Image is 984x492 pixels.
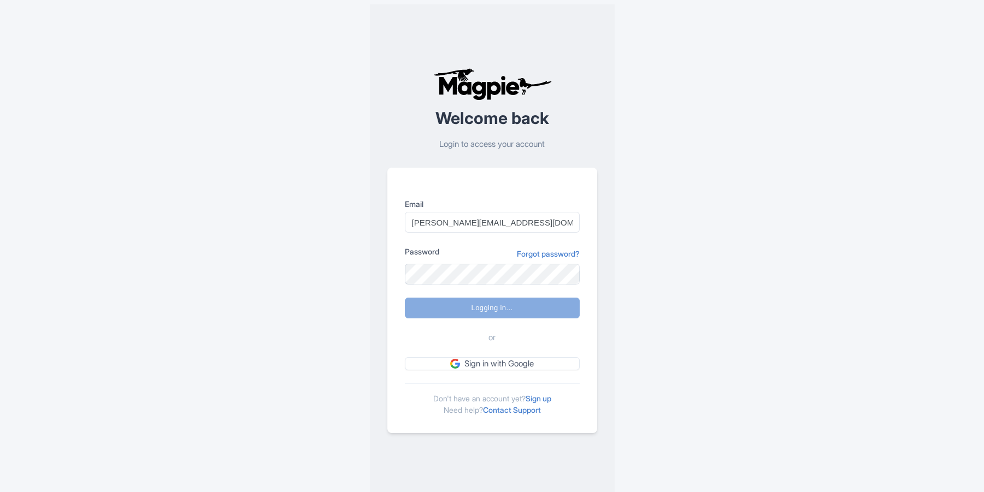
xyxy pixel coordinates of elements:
[450,359,460,369] img: google.svg
[517,248,580,259] a: Forgot password?
[405,246,439,257] label: Password
[405,383,580,416] div: Don't have an account yet? Need help?
[526,394,551,403] a: Sign up
[405,298,580,318] input: Logging in...
[405,357,580,371] a: Sign in with Google
[405,212,580,233] input: you@example.com
[387,109,597,127] h2: Welcome back
[488,331,496,344] span: or
[431,68,553,100] img: logo-ab69f6fb50320c5b225c76a69d11143b.png
[387,138,597,151] p: Login to access your account
[405,198,580,210] label: Email
[483,405,541,414] a: Contact Support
